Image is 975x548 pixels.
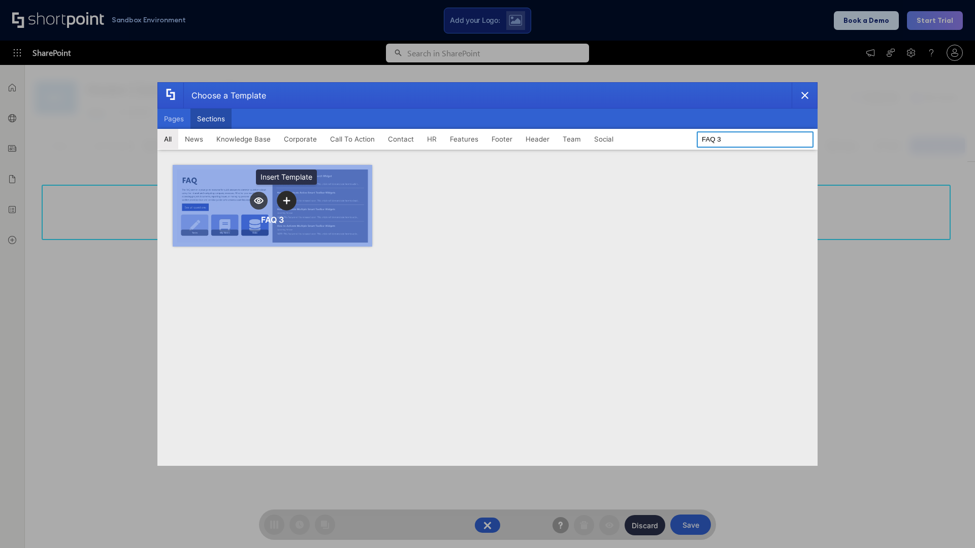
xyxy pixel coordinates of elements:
[924,499,975,548] iframe: Chat Widget
[588,129,620,149] button: Social
[381,129,420,149] button: Contact
[183,83,266,108] div: Choose a Template
[157,109,190,129] button: Pages
[190,109,232,129] button: Sections
[210,129,277,149] button: Knowledge Base
[519,129,556,149] button: Header
[443,129,485,149] button: Features
[157,129,178,149] button: All
[157,82,818,466] div: template selector
[697,131,814,148] input: Search
[323,129,381,149] button: Call To Action
[556,129,588,149] button: Team
[178,129,210,149] button: News
[261,215,284,225] div: FAQ 3
[420,129,443,149] button: HR
[485,129,519,149] button: Footer
[277,129,323,149] button: Corporate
